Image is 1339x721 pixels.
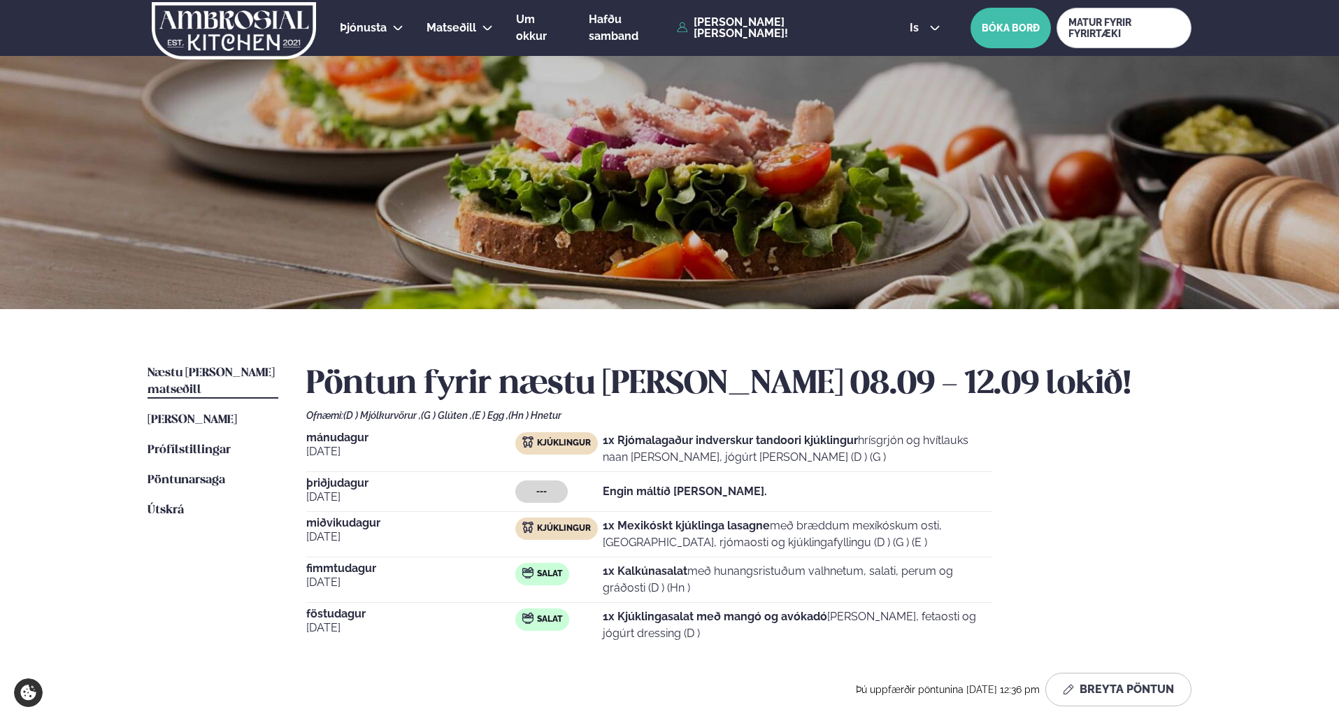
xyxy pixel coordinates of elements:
a: [PERSON_NAME] [148,412,237,429]
h2: Pöntun fyrir næstu [PERSON_NAME] 08.09 - 12.09 lokið! [306,365,1191,404]
span: [DATE] [306,443,515,460]
span: mánudagur [306,432,515,443]
p: með bræddum mexíkóskum osti, [GEOGRAPHIC_DATA], rjómaosti og kjúklingafyllingu (D ) (G ) (E ) [603,517,991,551]
p: hrísgrjón og hvítlauks naan [PERSON_NAME], jógúrt [PERSON_NAME] (D ) (G ) [603,432,991,466]
span: [DATE] [306,489,515,506]
a: MATUR FYRIR FYRIRTÆKI [1057,8,1191,48]
span: miðvikudagur [306,517,515,529]
span: fimmtudagur [306,563,515,574]
a: Cookie settings [14,678,43,707]
strong: 1x Rjómalagaður indverskur tandoori kjúklingur [603,434,858,447]
a: [PERSON_NAME] [PERSON_NAME]! [677,17,878,39]
a: Matseðill [427,20,476,36]
strong: 1x Mexikóskt kjúklinga lasagne [603,519,770,532]
span: Þú uppfærðir pöntunina [DATE] 12:36 pm [856,684,1040,695]
span: [PERSON_NAME] [148,414,237,426]
span: Salat [537,614,562,625]
div: Ofnæmi: [306,410,1191,421]
a: Hafðu samband [589,11,670,45]
img: logo [150,2,317,59]
a: Næstu [PERSON_NAME] matseðill [148,365,278,399]
strong: 1x Kalkúnasalat [603,564,687,578]
span: Kjúklingur [537,438,591,449]
span: Kjúklingur [537,523,591,534]
span: Pöntunarsaga [148,474,225,486]
span: Prófílstillingar [148,444,231,456]
span: is [910,22,923,34]
span: (G ) Glúten , [421,410,472,421]
span: Matseðill [427,21,476,34]
a: Prófílstillingar [148,442,231,459]
span: [DATE] [306,529,515,545]
button: BÓKA BORÐ [971,8,1051,48]
button: is [898,22,951,34]
a: Þjónusta [340,20,387,36]
span: Hafðu samband [589,13,638,43]
img: salad.svg [522,613,534,624]
span: (Hn ) Hnetur [508,410,561,421]
span: [DATE] [306,620,515,636]
img: salad.svg [522,567,534,578]
img: chicken.svg [522,522,534,533]
a: Um okkur [516,11,566,45]
span: --- [536,486,547,497]
span: Næstu [PERSON_NAME] matseðill [148,367,275,396]
p: með hunangsristuðum valhnetum, salati, perum og gráðosti (D ) (Hn ) [603,563,991,597]
a: Pöntunarsaga [148,472,225,489]
strong: 1x Kjúklingasalat með mangó og avókadó [603,610,827,623]
span: [DATE] [306,574,515,591]
span: (D ) Mjólkurvörur , [343,410,421,421]
span: Þjónusta [340,21,387,34]
span: þriðjudagur [306,478,515,489]
span: föstudagur [306,608,515,620]
span: Útskrá [148,504,184,516]
span: Salat [537,569,562,580]
a: Útskrá [148,502,184,519]
span: (E ) Egg , [472,410,508,421]
span: Um okkur [516,13,547,43]
img: chicken.svg [522,436,534,448]
p: [PERSON_NAME], fetaosti og jógúrt dressing (D ) [603,608,991,642]
strong: Engin máltíð [PERSON_NAME]. [603,485,767,498]
button: Breyta Pöntun [1045,673,1191,706]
